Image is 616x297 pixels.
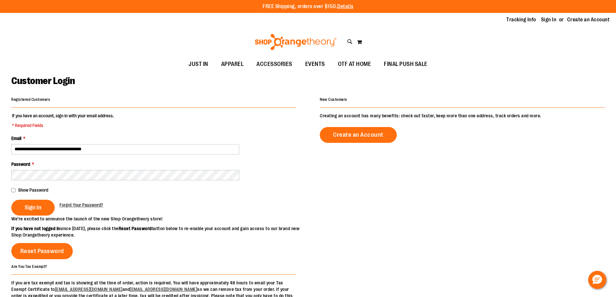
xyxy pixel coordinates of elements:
span: Customer Login [11,75,75,86]
span: OTF AT HOME [338,57,371,71]
span: * Required Fields [12,122,114,129]
a: EVENTS [299,57,331,72]
a: FINAL PUSH SALE [377,57,434,72]
strong: New Customers [320,97,347,102]
a: JUST IN [182,57,215,72]
span: APPAREL [221,57,244,71]
a: Reset Password [11,243,73,259]
strong: Registered Customers [11,97,50,102]
span: Create an Account [333,131,384,138]
span: EVENTS [305,57,325,71]
a: OTF AT HOME [331,57,378,72]
img: Shop Orangetheory [254,34,338,50]
a: [EMAIL_ADDRESS][DOMAIN_NAME] [55,287,123,292]
p: We’re excited to announce the launch of the new Shop Orangetheory store! [11,216,308,222]
legend: If you have an account, sign in with your email address. [11,112,114,129]
span: FINAL PUSH SALE [384,57,427,71]
a: Tracking Info [506,16,536,23]
a: APPAREL [215,57,250,72]
span: Show Password [18,187,48,193]
span: Password [11,162,30,167]
span: JUST IN [189,57,208,71]
span: Reset Password [20,248,64,255]
a: ACCESSORIES [250,57,299,72]
span: ACCESSORIES [256,57,292,71]
p: since [DATE], please click the button below to re-enable your account and gain access to our bran... [11,225,308,238]
button: Sign In [11,200,55,216]
a: [EMAIL_ADDRESS][DOMAIN_NAME] [130,287,197,292]
a: Create an Account [567,16,610,23]
p: Creating an account has many benefits: check out faster, keep more than one address, track orders... [320,112,605,119]
span: Sign In [25,204,41,211]
button: Hello, have a question? Let’s chat. [588,271,606,289]
a: Forgot Your Password? [59,202,103,208]
strong: Are You Tax Exempt? [11,264,47,269]
strong: If you have not logged in [11,226,60,231]
a: Details [337,4,353,9]
strong: Reset Password [119,226,152,231]
p: FREE Shipping, orders over $150. [263,3,353,10]
a: Create an Account [320,127,397,143]
span: Email [11,136,21,141]
a: Sign In [541,16,557,23]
